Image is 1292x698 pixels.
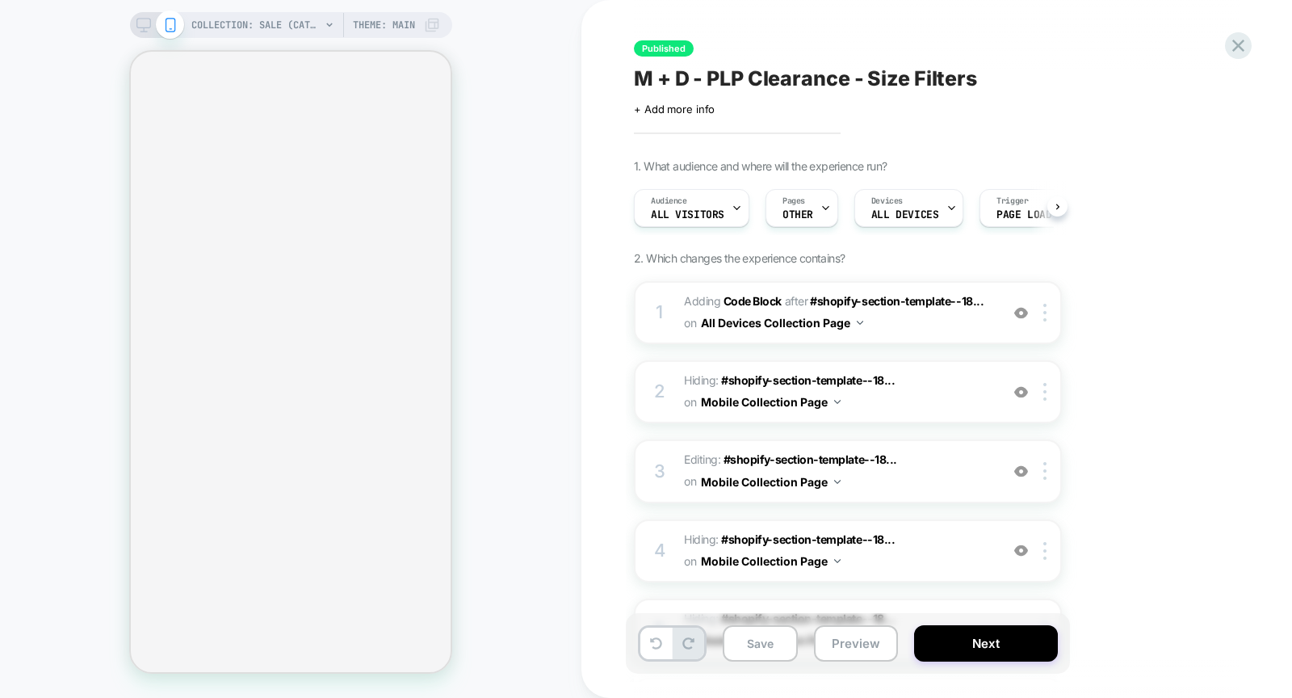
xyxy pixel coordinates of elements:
[652,376,668,408] div: 2
[684,449,992,493] span: Editing :
[701,390,841,414] button: Mobile Collection Page
[651,209,724,221] span: All Visitors
[701,311,863,334] button: All Devices Collection Page
[834,400,841,404] img: down arrow
[1043,304,1047,322] img: close
[996,209,1051,221] span: Page Load
[684,392,696,412] span: on
[810,294,984,308] span: #shopify-section-template--18...
[634,66,977,90] span: M + D - PLP Clearance - Size Filters
[634,159,887,173] span: 1. What audience and where will the experience run?
[724,452,897,466] span: #shopify-section-template--18...
[721,532,895,546] span: #shopify-section-template--18...
[634,251,845,265] span: 2. Which changes the experience contains?
[721,373,895,387] span: #shopify-section-template--18...
[871,196,903,207] span: Devices
[353,12,415,38] span: Theme: MAIN
[1014,306,1028,320] img: crossed eye
[652,535,668,567] div: 4
[1043,383,1047,401] img: close
[652,296,668,329] div: 1
[701,549,841,573] button: Mobile Collection Page
[684,370,992,414] span: Hiding :
[634,40,694,57] span: Published
[871,209,938,221] span: ALL DEVICES
[684,529,992,573] span: Hiding :
[996,196,1028,207] span: Trigger
[684,471,696,491] span: on
[1014,385,1028,399] img: crossed eye
[782,196,805,207] span: Pages
[724,294,782,308] b: Code Block
[634,103,715,116] span: + Add more info
[701,470,841,494] button: Mobile Collection Page
[834,559,841,563] img: down arrow
[684,551,696,571] span: on
[834,480,841,484] img: down arrow
[684,313,696,333] span: on
[1014,544,1028,557] img: crossed eye
[191,12,321,38] span: COLLECTION: Sale (Category)
[651,196,687,207] span: Audience
[782,209,813,221] span: OTHER
[857,321,863,325] img: down arrow
[1014,465,1028,478] img: crossed eye
[684,608,992,652] span: Hiding :
[723,625,798,662] button: Save
[721,612,895,625] span: #shopify-section-template--18...
[814,625,898,662] button: Preview
[684,294,782,308] span: Adding
[1043,542,1047,560] img: close
[1043,462,1047,480] img: close
[652,456,668,488] div: 3
[785,294,808,308] span: AFTER
[914,625,1058,662] button: Next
